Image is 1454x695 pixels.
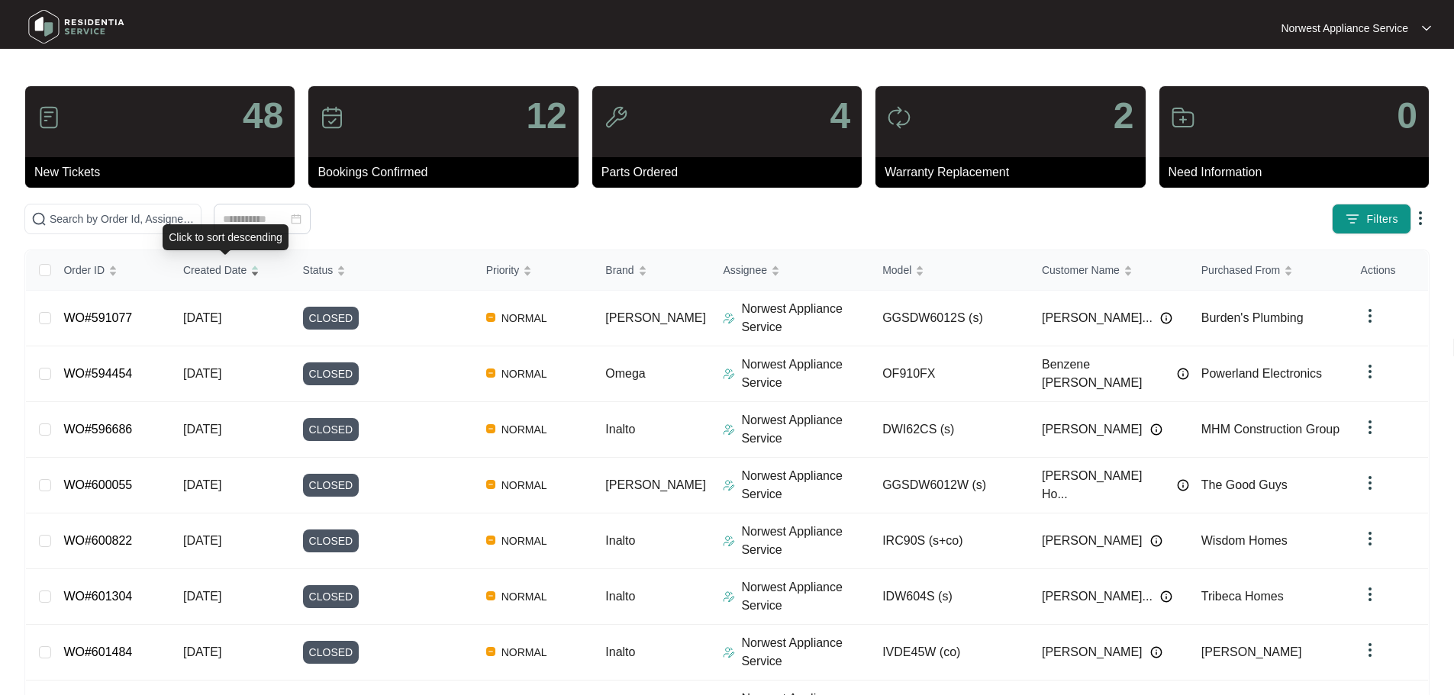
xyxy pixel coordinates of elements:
[870,250,1030,291] th: Model
[1160,312,1172,324] img: Info icon
[1345,211,1360,227] img: filter icon
[1042,532,1143,550] span: [PERSON_NAME]
[605,367,645,380] span: Omega
[183,645,221,658] span: [DATE]
[23,4,130,50] img: residentia service logo
[1042,356,1169,392] span: Benzene [PERSON_NAME]
[1361,307,1379,325] img: dropdown arrow
[1422,24,1431,32] img: dropdown arrow
[318,163,578,182] p: Bookings Confirmed
[723,646,735,658] img: Assigner Icon
[1201,645,1302,658] span: [PERSON_NAME]
[1201,534,1288,547] span: Wisdom Homes
[495,643,553,661] span: NORMAL
[486,368,495,378] img: Vercel Logo
[63,534,132,547] a: WO#600822
[605,534,635,547] span: Inalto
[605,645,635,658] span: Inalto
[526,98,566,134] p: 12
[1042,420,1143,439] span: [PERSON_NAME]
[870,513,1030,569] td: IRC90S (s+co)
[870,569,1030,625] td: IDW604S (s)
[1332,204,1411,234] button: filter iconFilters
[63,590,132,603] a: WO#601304
[741,411,870,448] p: Norwest Appliance Service
[243,98,283,134] p: 48
[887,105,911,130] img: icon
[605,262,634,278] span: Brand
[1366,211,1398,227] span: Filters
[303,641,359,664] span: CLOSED
[1169,163,1429,182] p: Need Information
[1114,98,1134,134] p: 2
[605,478,706,491] span: [PERSON_NAME]
[495,365,553,383] span: NORMAL
[486,480,495,489] img: Vercel Logo
[63,311,132,324] a: WO#591077
[51,250,171,291] th: Order ID
[1201,590,1284,603] span: Tribeca Homes
[593,250,711,291] th: Brand
[303,362,359,385] span: CLOSED
[605,311,706,324] span: [PERSON_NAME]
[183,534,221,547] span: [DATE]
[601,163,862,182] p: Parts Ordered
[1150,423,1162,436] img: Info icon
[1171,105,1195,130] img: icon
[1361,418,1379,436] img: dropdown arrow
[303,418,359,441] span: CLOSED
[870,291,1030,346] td: GGSDW6012S (s)
[885,163,1145,182] p: Warranty Replacement
[1042,467,1169,504] span: [PERSON_NAME] Ho...
[1177,479,1189,491] img: Info icon
[1349,250,1428,291] th: Actions
[31,211,47,227] img: search-icon
[486,536,495,545] img: Vercel Logo
[1361,641,1379,659] img: dropdown arrow
[495,420,553,439] span: NORMAL
[486,424,495,433] img: Vercel Logo
[1030,250,1189,291] th: Customer Name
[723,535,735,547] img: Assigner Icon
[303,307,359,330] span: CLOSED
[1177,368,1189,380] img: Info icon
[1042,262,1120,278] span: Customer Name
[183,423,221,436] span: [DATE]
[870,625,1030,681] td: IVDE45W (co)
[303,585,359,608] span: CLOSED
[1150,646,1162,658] img: Info icon
[1189,250,1349,291] th: Purchased From
[723,479,735,491] img: Assigner Icon
[495,476,553,494] span: NORMAL
[1042,587,1153,606] span: [PERSON_NAME]...
[486,591,495,600] img: Vercel Logo
[1281,21,1408,36] p: Norwest Appliance Service
[723,262,767,278] span: Assignee
[303,529,359,552] span: CLOSED
[605,590,635,603] span: Inalto
[604,105,628,130] img: icon
[1201,311,1304,324] span: Burden's Plumbing
[163,224,289,250] div: Click to sort descending
[486,647,495,656] img: Vercel Logo
[63,478,132,491] a: WO#600055
[1201,423,1340,436] span: MHM Construction Group
[741,634,870,671] p: Norwest Appliance Service
[474,250,594,291] th: Priority
[183,367,221,380] span: [DATE]
[63,367,132,380] a: WO#594454
[723,590,735,603] img: Assigner Icon
[870,402,1030,458] td: DWI62CS (s)
[37,105,61,130] img: icon
[291,250,474,291] th: Status
[723,312,735,324] img: Assigner Icon
[741,578,870,615] p: Norwest Appliance Service
[1411,209,1430,227] img: dropdown arrow
[1201,262,1280,278] span: Purchased From
[1160,590,1172,603] img: Info icon
[723,368,735,380] img: Assigner Icon
[1042,309,1153,327] span: [PERSON_NAME]...
[1361,474,1379,492] img: dropdown arrow
[605,423,635,436] span: Inalto
[830,98,850,134] p: 4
